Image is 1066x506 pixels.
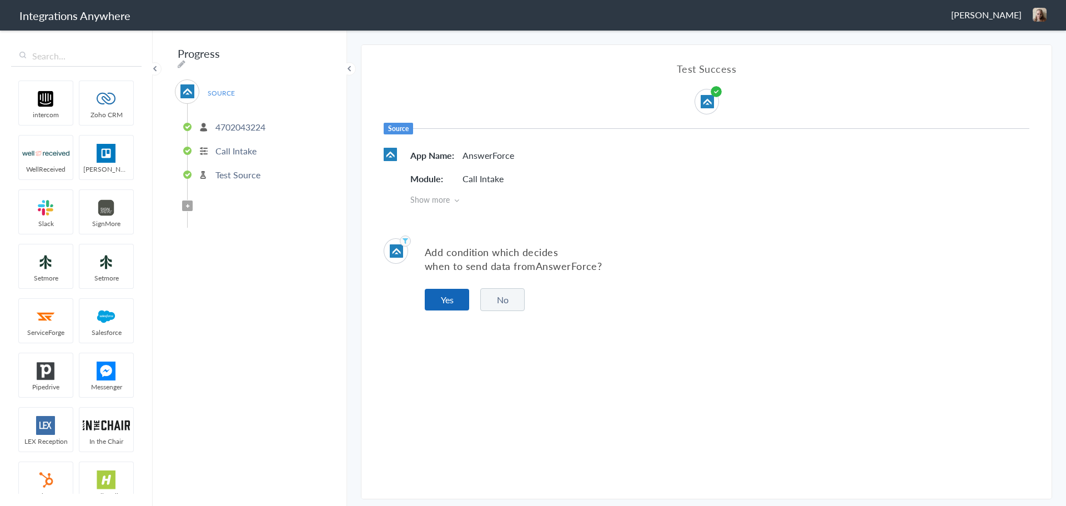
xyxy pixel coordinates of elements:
img: setmoreNew.jpg [22,253,69,272]
img: setmoreNew.jpg [83,253,130,272]
img: af-app-logo.svg [701,95,714,108]
span: Setmore [19,273,73,283]
span: [PERSON_NAME] [79,164,133,174]
img: af-app-logo.svg [384,148,397,161]
img: salesforce-logo.svg [83,307,130,326]
img: lilu-profile.png [1033,8,1047,22]
span: AnswerForce [536,259,597,273]
span: Salesforce [79,328,133,337]
button: Yes [425,289,469,310]
span: [PERSON_NAME] [951,8,1022,21]
img: slack-logo.svg [22,198,69,217]
img: af-app-logo.svg [390,244,403,258]
img: trello.png [83,144,130,163]
p: Call Intake [215,144,257,157]
p: 4702043224 [215,121,265,133]
span: SOURCE [200,86,242,101]
span: Zoho CRM [79,110,133,119]
span: ServiceForge [19,328,73,337]
img: FBM.png [83,362,130,380]
span: LEX Reception [19,437,73,446]
span: Messenger [79,382,133,392]
h6: Source [384,123,413,134]
img: intercom-logo.svg [22,89,69,108]
p: Call Intake [462,172,504,185]
span: intercom [19,110,73,119]
span: HubSpot [19,491,73,500]
button: No [480,288,525,311]
span: Show more [410,194,1029,205]
p: AnswerForce [462,149,514,162]
p: Test Source [215,168,260,181]
img: hubspot-logo.svg [22,470,69,489]
img: serviceforge-icon.png [22,307,69,326]
span: HelloSells [79,491,133,500]
img: af-app-logo.svg [180,84,194,98]
img: zoho-logo.svg [83,89,130,108]
span: Setmore [79,273,133,283]
h5: Module [410,172,460,185]
h1: Integrations Anywhere [19,8,130,23]
img: hs-app-logo.svg [83,470,130,489]
img: signmore-logo.png [83,198,130,217]
img: wr-logo.svg [22,144,69,163]
span: Pipedrive [19,382,73,392]
input: Search... [11,46,142,67]
span: In the Chair [79,437,133,446]
span: WellReceived [19,164,73,174]
h4: Test Success [384,62,1029,76]
span: Slack [19,219,73,228]
h5: App Name [410,149,460,162]
p: Add condition which decides when to send data from ? [425,245,1029,273]
img: inch-logo.svg [83,416,130,435]
img: lex-app-logo.svg [22,416,69,435]
img: pipedrive.png [22,362,69,380]
span: SignMore [79,219,133,228]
